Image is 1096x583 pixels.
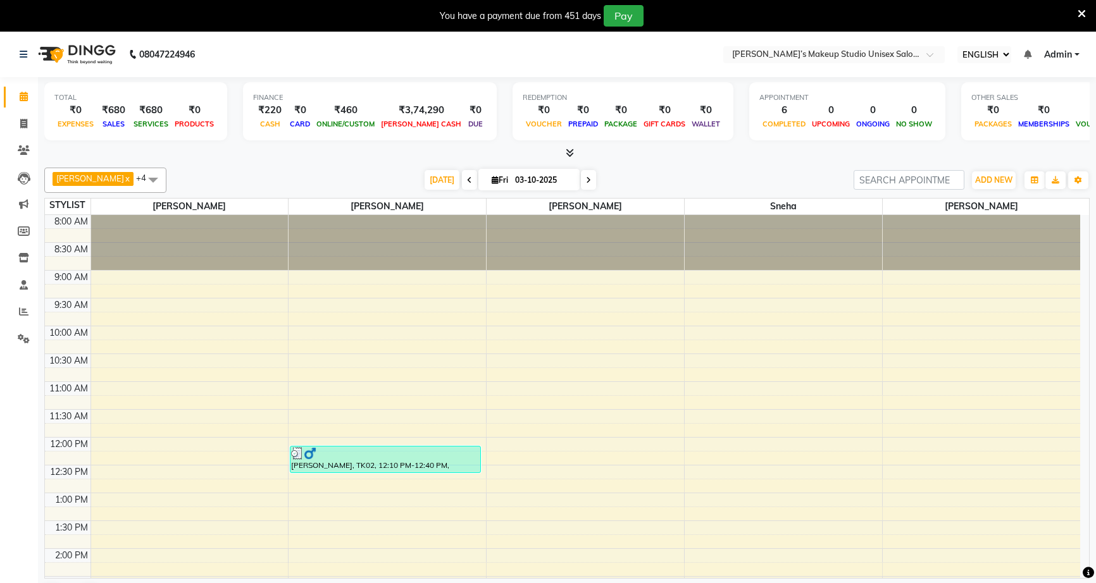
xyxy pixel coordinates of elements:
div: ₹680 [130,103,171,118]
img: logo [32,37,119,72]
div: ₹3,74,290 [378,103,464,118]
span: [PERSON_NAME] [56,173,124,183]
div: ₹0 [523,103,565,118]
span: VOUCHER [523,120,565,128]
div: 2:00 PM [53,549,90,562]
span: sneha [685,199,882,214]
div: 9:00 AM [52,271,90,284]
div: 11:00 AM [47,382,90,395]
span: ONLINE/CUSTOM [313,120,378,128]
div: ₹680 [97,103,130,118]
span: EXPENSES [54,120,97,128]
span: PACKAGES [971,120,1015,128]
div: 0 [893,103,935,118]
span: [PERSON_NAME] [91,199,289,214]
span: SALES [99,120,128,128]
div: REDEMPTION [523,92,723,103]
div: ₹0 [565,103,601,118]
div: 0 [809,103,853,118]
div: 1:30 PM [53,521,90,534]
div: FINANCE [253,92,487,103]
span: GIFT CARDS [640,120,688,128]
span: [PERSON_NAME] [487,199,684,214]
div: ₹0 [171,103,217,118]
span: MEMBERSHIPS [1015,120,1073,128]
div: ₹0 [464,103,487,118]
div: 10:30 AM [47,354,90,367]
button: ADD NEW [972,171,1016,189]
span: Admin [1044,48,1072,61]
div: 8:30 AM [52,243,90,256]
span: CASH [257,120,283,128]
span: PREPAID [565,120,601,128]
span: Fri [489,175,511,185]
span: COMPLETED [759,120,809,128]
div: STYLIST [45,199,90,212]
div: ₹460 [313,103,378,118]
div: ₹0 [601,103,640,118]
span: [PERSON_NAME] [289,199,486,214]
a: x [124,173,130,183]
span: PACKAGE [601,120,640,128]
span: [PERSON_NAME] CASH [378,120,464,128]
div: APPOINTMENT [759,92,935,103]
div: ₹220 [253,103,287,118]
span: CARD [287,120,313,128]
div: TOTAL [54,92,217,103]
span: NO SHOW [893,120,935,128]
input: 2025-10-03 [511,171,575,190]
div: 11:30 AM [47,410,90,423]
div: 1:00 PM [53,493,90,506]
span: WALLET [688,120,723,128]
span: ADD NEW [975,175,1012,185]
input: SEARCH APPOINTMENT [854,170,964,190]
div: ₹0 [688,103,723,118]
div: 6 [759,103,809,118]
div: 8:00 AM [52,215,90,228]
div: 0 [853,103,893,118]
div: You have a payment due from 451 days [440,9,601,23]
div: 9:30 AM [52,298,90,312]
div: 10:00 AM [47,326,90,340]
div: 12:30 PM [47,465,90,479]
b: 08047224946 [139,37,195,72]
div: 12:00 PM [47,438,90,451]
div: ₹0 [287,103,313,118]
button: Pay [604,5,644,27]
div: ₹0 [1015,103,1073,118]
span: SERVICES [130,120,171,128]
span: ONGOING [853,120,893,128]
div: ₹0 [54,103,97,118]
span: PRODUCTS [171,120,217,128]
span: DUE [465,120,486,128]
span: [PERSON_NAME] [883,199,1080,214]
div: ₹0 [640,103,688,118]
span: +4 [136,173,156,183]
span: [DATE] [425,170,459,190]
div: ₹0 [971,103,1015,118]
div: [PERSON_NAME], TK02, 12:10 PM-12:40 PM, [DEMOGRAPHIC_DATA] hair services - [PERSON_NAME] [290,446,480,472]
span: UPCOMING [809,120,853,128]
